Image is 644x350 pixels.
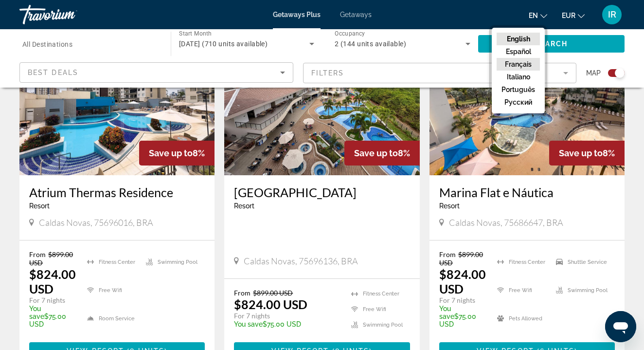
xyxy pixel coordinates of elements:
button: English [497,33,540,45]
p: For 7 nights [439,296,487,305]
span: en [529,12,538,19]
p: $75.00 USD [234,320,341,328]
span: Map [586,66,601,80]
p: $824.00 USD [234,297,307,312]
span: 2 (144 units available) [335,40,406,48]
span: Shuttle Service [568,259,607,265]
span: Swimming Pool [363,322,403,328]
span: IR [608,10,616,19]
p: $824.00 USD [29,267,77,296]
span: From [234,289,250,297]
span: Resort [439,202,460,210]
span: Fitness Center [99,259,135,265]
button: User Menu [599,4,625,25]
button: Change currency [562,8,585,22]
span: Free Wifi [363,306,386,313]
a: Marina Flat e Náutica [439,185,615,200]
span: Swimming Pool [568,287,608,294]
span: Save up to [354,148,398,158]
a: Getaways [340,11,372,18]
span: You save [29,305,44,320]
span: Caldas Novas, 75696016, BRA [39,217,153,228]
span: Save up to [149,148,193,158]
span: $899.00 USD [439,250,483,267]
p: For 7 nights [234,312,341,320]
a: Atrium Thermas Residence [29,185,205,200]
span: Caldas Novas, 75696136, BRA [244,256,358,266]
span: $899.00 USD [29,250,73,267]
button: русский [497,96,540,109]
span: Search [535,40,568,48]
button: Italiano [497,71,540,83]
p: For 7 nights [29,296,77,305]
div: 8% [549,141,625,166]
span: You save [439,305,454,320]
span: $899.00 USD [253,289,293,297]
div: 8% [344,141,420,166]
span: Swimming Pool [158,259,197,265]
a: Travorium [19,2,117,27]
button: Filter [303,62,577,84]
img: ii_amk1.jpg [224,19,419,175]
button: Français [497,58,540,71]
iframe: Bouton de lancement de la fenêtre de messagerie [605,311,636,342]
span: Pets Allowed [509,315,542,322]
span: Occupancy [335,30,365,37]
a: Getaways Plus [273,11,321,18]
mat-select: Sort by [28,67,285,78]
p: $824.00 USD [439,267,487,296]
button: Change language [529,8,547,22]
span: EUR [562,12,575,19]
span: Caldas Novas, 75686647, BRA [449,217,563,228]
button: Español [497,45,540,58]
a: [GEOGRAPHIC_DATA] [234,185,410,200]
span: Resort [234,202,254,210]
button: Português [497,83,540,96]
span: Room Service [99,315,135,322]
span: Resort [29,202,50,210]
span: Save up to [559,148,603,158]
span: [DATE] (710 units available) [179,40,268,48]
span: You save [234,320,263,328]
p: $75.00 USD [29,305,77,328]
span: All Destinations [22,40,72,48]
p: $75.00 USD [439,305,487,328]
img: ii_amw1.jpg [19,19,215,175]
span: Free Wifi [99,287,122,294]
span: From [439,250,456,258]
span: Fitness Center [363,291,399,297]
img: ii_ane1.jpg [429,19,625,175]
span: Free Wifi [509,287,532,294]
span: From [29,250,46,258]
span: Fitness Center [509,259,545,265]
div: 8% [139,141,215,166]
span: Best Deals [28,69,78,76]
span: Start Month [179,30,212,37]
button: Search [478,35,625,53]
